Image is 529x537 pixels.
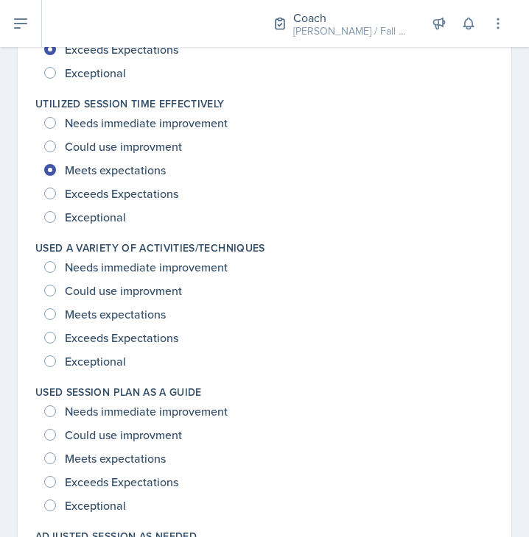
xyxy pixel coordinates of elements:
[65,330,178,345] span: Exceeds Expectations
[65,498,126,513] span: Exceptional
[35,241,265,255] label: Used A Variety Of Activities/Techniques
[65,210,126,224] span: Exceptional
[293,24,411,39] div: [PERSON_NAME] / Fall 2025
[65,186,178,201] span: Exceeds Expectations
[65,307,166,321] span: Meets expectations
[65,474,178,489] span: Exceeds Expectations
[65,65,126,80] span: Exceptional
[65,404,228,419] span: Needs immediate improvement
[65,260,228,274] span: Needs immediate improvement
[35,385,202,399] label: Used Session Plan As A Guide
[65,42,178,57] span: Exceeds Expectations
[65,115,228,130] span: Needs immediate improvement
[65,163,166,177] span: Meets expectations
[293,9,411,26] div: Coach
[65,283,182,298] span: Could use improvment
[35,96,225,111] label: Utilized Session Time Effectively
[65,139,182,154] span: Could use improvment
[65,354,126,369] span: Exceptional
[65,427,182,442] span: Could use improvment
[65,451,166,466] span: Meets expectations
